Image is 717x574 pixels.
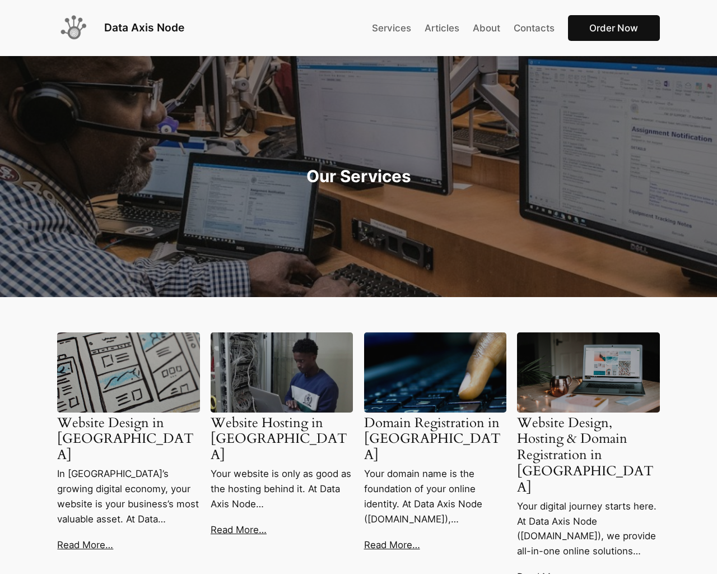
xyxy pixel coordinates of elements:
a: Read More… [364,538,420,553]
p: Your domain name is the foundation of your online identity. At Data Axis Node ([DOMAIN_NAME]),… [364,466,506,527]
img: Data Axis Node [57,11,91,45]
span: Articles [425,22,459,34]
a: Website Design, Hosting & Domain Registration in [GEOGRAPHIC_DATA] [517,415,659,496]
span: Services [372,22,411,34]
span: Contacts [514,22,555,34]
a: Data Axis Node [104,21,184,34]
p: Your digital journey starts here. At Data Axis Node ([DOMAIN_NAME]), we provide all-in-one online... [517,499,659,559]
a: Website Design in [GEOGRAPHIC_DATA] [57,415,199,464]
p: Your website is only as good as the hosting behind it. At Data Axis Node… [211,466,353,512]
a: Website Hosting in [GEOGRAPHIC_DATA] [211,415,353,464]
nav: Main Menu [372,15,660,41]
span: About [473,22,500,34]
a: About [473,21,500,35]
a: Domain Registration in [GEOGRAPHIC_DATA] [364,415,506,464]
a: Read More… [211,522,267,538]
a: Articles [425,21,459,35]
a: Contacts [514,21,555,35]
a: Read More… [57,538,113,553]
strong: Our Services [306,166,411,186]
a: Services [372,21,411,35]
a: Order Now [568,15,660,41]
p: In [GEOGRAPHIC_DATA]’s growing digital economy, your website is your business’s most valuable ass... [57,466,199,527]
